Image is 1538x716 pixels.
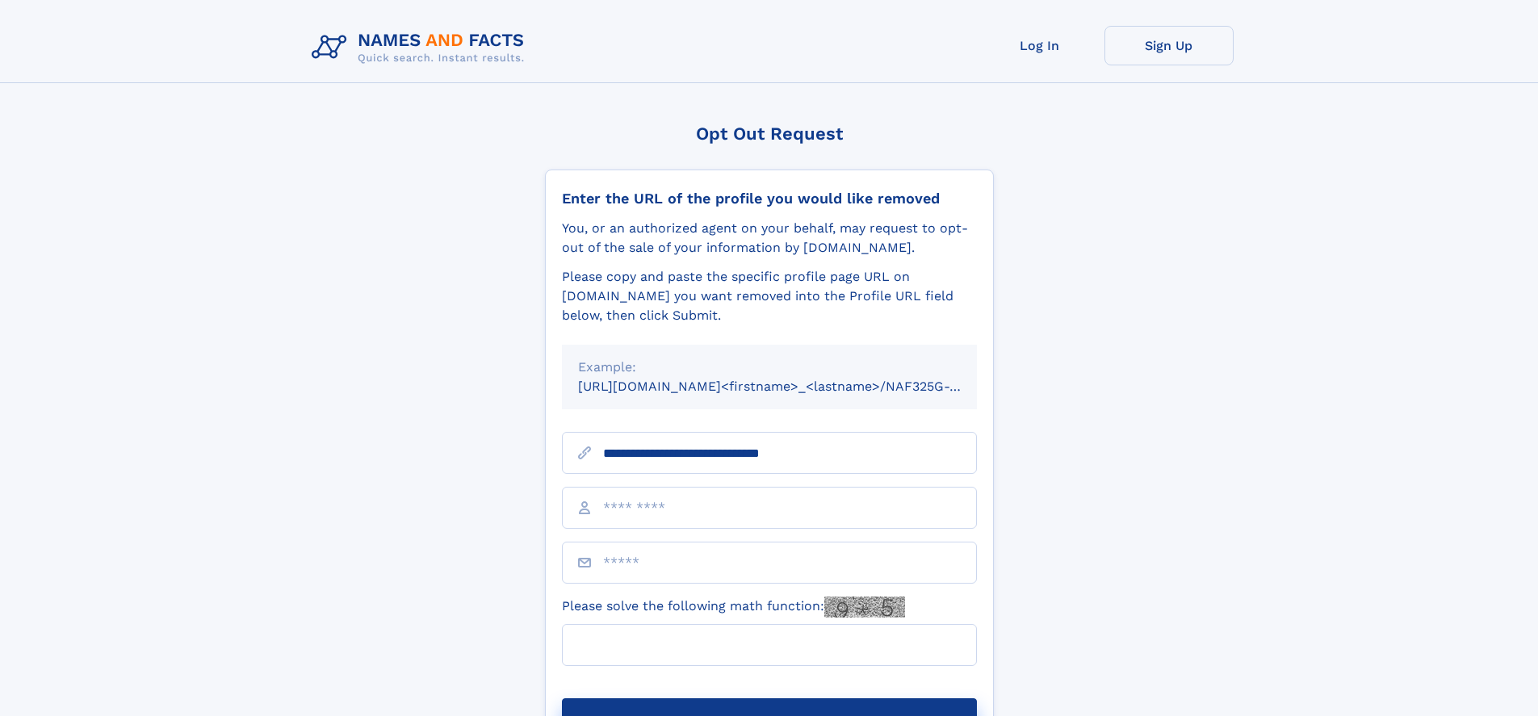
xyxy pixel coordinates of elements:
div: Opt Out Request [545,124,994,144]
a: Sign Up [1104,26,1234,65]
div: Example: [578,358,961,377]
img: Logo Names and Facts [305,26,538,69]
div: Enter the URL of the profile you would like removed [562,190,977,207]
a: Log In [975,26,1104,65]
div: Please copy and paste the specific profile page URL on [DOMAIN_NAME] you want removed into the Pr... [562,267,977,325]
small: [URL][DOMAIN_NAME]<firstname>_<lastname>/NAF325G-xxxxxxxx [578,379,1008,394]
label: Please solve the following math function: [562,597,905,618]
div: You, or an authorized agent on your behalf, may request to opt-out of the sale of your informatio... [562,219,977,258]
